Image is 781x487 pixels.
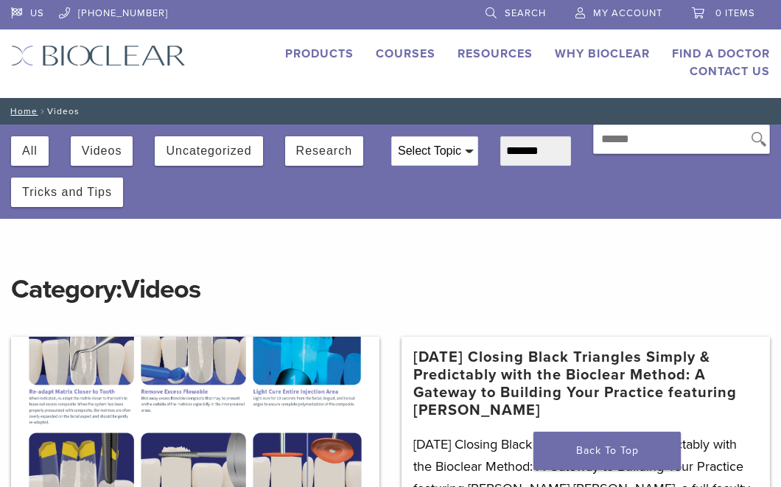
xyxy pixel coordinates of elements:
a: Why Bioclear [555,46,650,61]
h1: Category: [11,242,770,307]
span: My Account [593,7,662,19]
span: Search [505,7,546,19]
a: Products [285,46,354,61]
button: Tricks and Tips [22,178,112,207]
a: Resources [458,46,533,61]
button: Videos [82,136,122,166]
span: Videos [122,273,200,305]
a: Back To Top [533,432,681,470]
button: All [22,136,38,166]
a: Home [6,106,38,116]
div: Select Topic [392,137,477,165]
span: 0 items [715,7,755,19]
button: Research [296,136,352,166]
img: Bioclear [11,45,186,66]
a: [DATE] Closing Black Triangles Simply & Predictably with the Bioclear Method: A Gateway to Buildi... [413,348,758,419]
a: Courses [376,46,435,61]
span: / [38,108,47,115]
button: Uncategorized [166,136,251,166]
a: Find A Doctor [672,46,770,61]
a: Contact Us [690,64,770,79]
